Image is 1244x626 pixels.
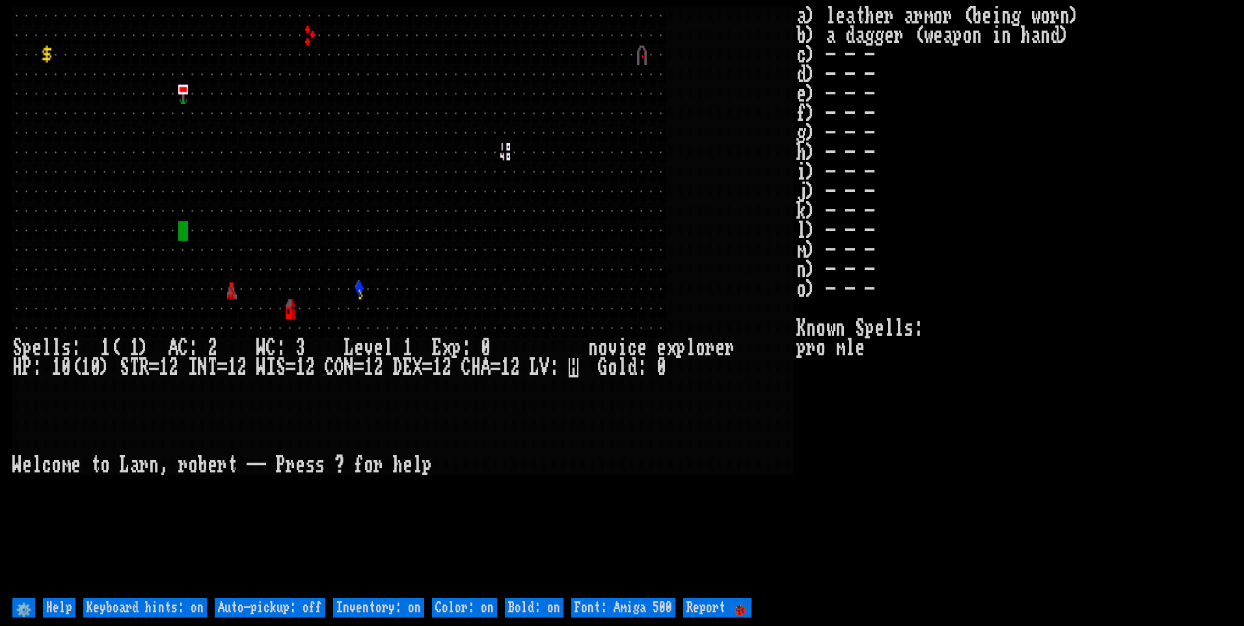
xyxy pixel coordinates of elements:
div: c [627,338,637,358]
div: 1 [100,338,110,358]
div: 0 [61,358,71,377]
div: e [403,456,412,475]
div: l [686,338,696,358]
div: : [549,358,559,377]
div: ) [139,338,149,358]
div: C [461,358,471,377]
div: W [256,358,266,377]
div: p [422,456,432,475]
div: l [51,338,61,358]
div: e [656,338,666,358]
div: r [286,456,295,475]
div: = [354,358,364,377]
div: r [217,456,227,475]
div: ? [334,456,344,475]
div: r [139,456,149,475]
div: t [227,456,237,475]
div: : [276,338,286,358]
div: S [120,358,129,377]
div: ( [110,338,120,358]
div: W [12,456,22,475]
div: ( [71,358,81,377]
div: 1 [159,358,169,377]
div: 1 [403,338,412,358]
input: Keyboard hints: on [83,598,207,618]
div: o [598,338,608,358]
div: 1 [295,358,305,377]
div: = [286,358,295,377]
div: I [188,358,198,377]
div: o [364,456,373,475]
div: v [364,338,373,358]
div: e [71,456,81,475]
div: H [12,358,22,377]
div: o [188,456,198,475]
div: V [539,358,549,377]
div: D [393,358,403,377]
div: p [452,338,461,358]
input: Report 🐞 [683,598,751,618]
input: Auto-pickup: off [215,598,325,618]
div: X [412,358,422,377]
div: 3 [295,338,305,358]
div: l [383,338,393,358]
div: x [442,338,452,358]
div: e [354,338,364,358]
input: Bold: on [505,598,563,618]
div: r [178,456,188,475]
stats: a) leather armor (being worn) b) a dagger (weapon in hand) c) - - - d) - - - e) - - - f) - - - g)... [796,7,1232,595]
div: - [256,456,266,475]
div: c [42,456,51,475]
div: E [432,338,442,358]
div: l [412,456,422,475]
div: 1 [129,338,139,358]
div: = [149,358,159,377]
div: A [169,338,178,358]
div: 2 [305,358,315,377]
div: o [100,456,110,475]
div: n [149,456,159,475]
div: S [276,358,286,377]
div: L [120,456,129,475]
div: L [530,358,539,377]
div: s [315,456,325,475]
div: 1 [500,358,510,377]
div: e [295,456,305,475]
div: r [705,338,715,358]
div: r [373,456,383,475]
div: 0 [656,358,666,377]
div: A [481,358,491,377]
input: Color: on [432,598,497,618]
div: 2 [169,358,178,377]
input: Font: Amiga 500 [571,598,675,618]
div: d [627,358,637,377]
div: : [32,358,42,377]
div: O [334,358,344,377]
div: 2 [237,358,247,377]
div: P [22,358,32,377]
div: 2 [510,358,520,377]
div: o [696,338,705,358]
div: C [178,338,188,358]
div: a [129,456,139,475]
div: p [22,338,32,358]
div: b [198,456,208,475]
div: r [725,338,735,358]
div: : [71,338,81,358]
div: : [188,338,198,358]
div: e [715,338,725,358]
div: h [393,456,403,475]
div: l [42,338,51,358]
div: L [344,338,354,358]
mark: H [569,358,578,377]
div: e [32,338,42,358]
div: = [217,358,227,377]
div: i [617,338,627,358]
div: ) [100,358,110,377]
div: f [354,456,364,475]
div: , [159,456,169,475]
div: 1 [81,358,90,377]
div: 1 [432,358,442,377]
div: e [22,456,32,475]
div: = [491,358,500,377]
